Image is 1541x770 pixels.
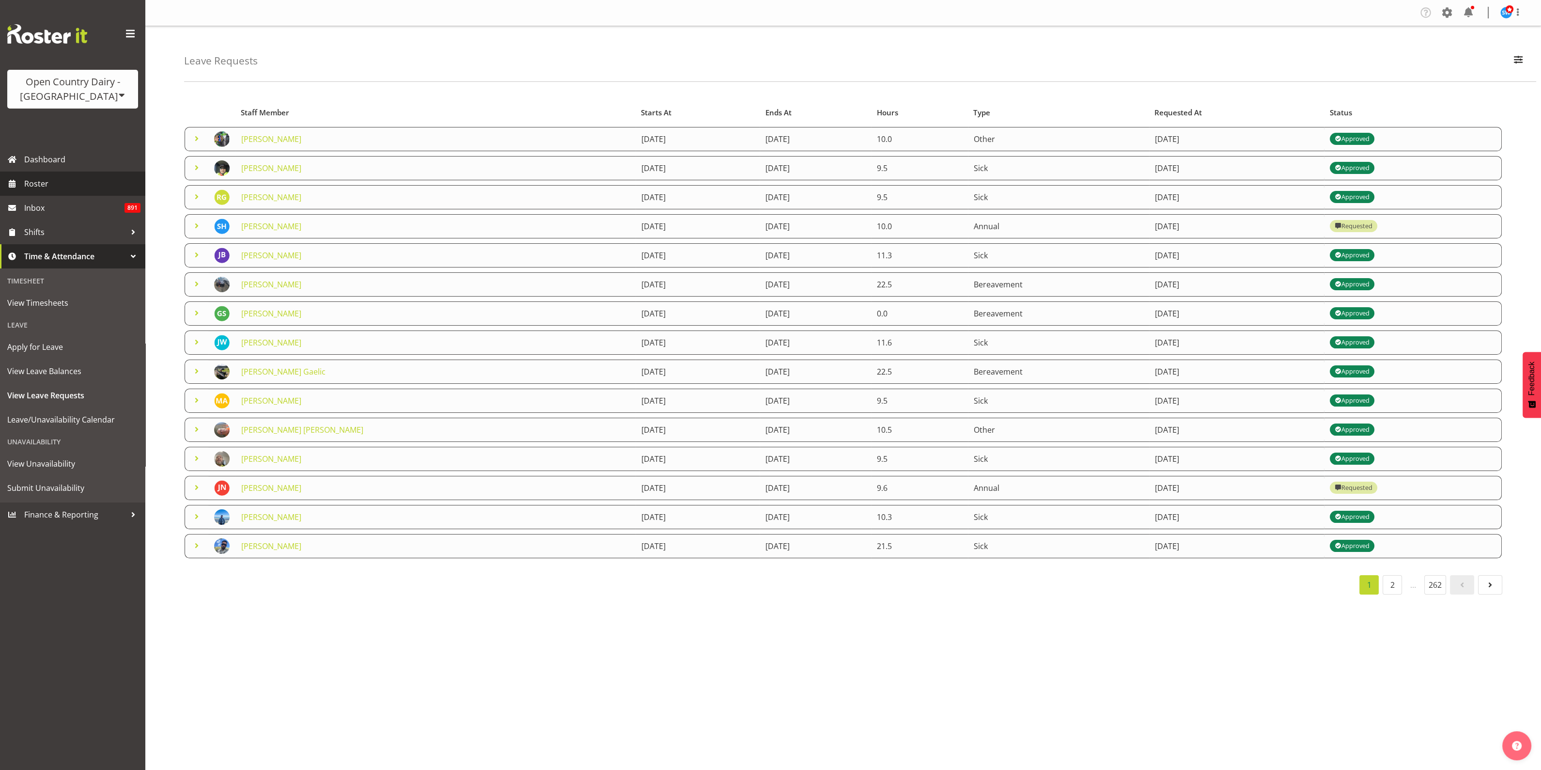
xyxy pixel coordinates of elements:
td: [DATE] [1149,418,1324,442]
td: [DATE] [760,476,871,500]
td: [DATE] [1149,534,1324,558]
img: tom-gaelic9300e53aedea29d00dbd28ca83935911.png [214,364,230,379]
a: [PERSON_NAME] [241,134,301,144]
a: [PERSON_NAME] [241,279,301,290]
td: Sick [968,330,1149,355]
div: Open Country Dairy - [GEOGRAPHIC_DATA] [17,75,128,104]
div: Approved [1335,540,1370,552]
img: steve-hart11705.jpg [214,219,230,234]
img: jacques-nel11211.jpg [214,480,230,496]
a: Submit Unavailability [2,476,143,500]
td: 9.6 [871,476,968,500]
div: Approved [1335,191,1370,203]
span: Feedback [1527,361,1536,395]
td: Annual [968,476,1149,500]
td: Sick [968,156,1149,180]
td: [DATE] [760,447,871,471]
td: [DATE] [636,214,760,238]
a: [PERSON_NAME] Gaelic [241,366,326,377]
a: [PERSON_NAME] [241,395,301,406]
td: [DATE] [1149,389,1324,413]
a: [PERSON_NAME] [241,163,301,173]
td: [DATE] [1149,185,1324,209]
td: [DATE] [636,505,760,529]
td: [DATE] [760,214,871,238]
span: Starts At [641,107,671,118]
td: Sick [968,534,1149,558]
span: Hours [876,107,898,118]
a: View Timesheets [2,291,143,315]
td: [DATE] [1149,243,1324,267]
td: [DATE] [636,301,760,326]
td: [DATE] [636,389,760,413]
span: Apply for Leave [7,340,138,354]
a: [PERSON_NAME] [241,483,301,493]
td: [DATE] [760,534,871,558]
td: [DATE] [760,505,871,529]
div: Approved [1335,511,1370,523]
span: View Leave Requests [7,388,138,403]
td: [DATE] [760,330,871,355]
img: help-xxl-2.png [1512,741,1522,751]
td: 9.5 [871,447,968,471]
a: 2 [1383,575,1402,595]
span: Finance & Reporting [24,507,126,522]
td: [DATE] [636,127,760,151]
div: Approved [1335,395,1370,407]
td: [DATE] [636,534,760,558]
td: [DATE] [1149,330,1324,355]
span: Inbox [24,201,125,215]
td: [DATE] [1149,214,1324,238]
a: [PERSON_NAME] [241,541,301,551]
td: 11.3 [871,243,968,267]
a: [PERSON_NAME] [241,454,301,464]
button: Feedback - Show survey [1523,352,1541,418]
span: Submit Unavailability [7,481,138,495]
td: 22.5 [871,272,968,297]
button: Filter Employees [1508,50,1528,72]
div: Approved [1335,453,1370,465]
td: [DATE] [1149,505,1324,529]
td: [DATE] [636,185,760,209]
img: jimi-jack2d49adff5e4179d594c9ccc0e579dba0.png [214,131,230,147]
td: [DATE] [760,389,871,413]
td: [DATE] [1149,447,1324,471]
td: 10.3 [871,505,968,529]
td: 9.5 [871,185,968,209]
td: Sick [968,505,1149,529]
td: 10.5 [871,418,968,442]
img: steve-webb8258.jpg [1500,7,1512,18]
img: gagandeep-singh4d7a3a6934190d8a8fbfcf0653a88b58.png [214,509,230,525]
td: [DATE] [760,360,871,384]
td: [DATE] [760,418,871,442]
td: [DATE] [760,185,871,209]
img: fraser-stephens867d80d0bdf85d5522d0368dc062b50c.png [214,422,230,438]
span: Leave/Unavailability Calendar [7,412,138,427]
a: [PERSON_NAME] [241,221,301,232]
a: View Unavailability [2,452,143,476]
td: [DATE] [1149,156,1324,180]
td: [DATE] [636,243,760,267]
a: [PERSON_NAME] [241,512,301,522]
td: 9.5 [871,156,968,180]
span: Staff Member [241,107,289,118]
span: Dashboard [24,152,140,167]
a: [PERSON_NAME] [241,250,301,261]
a: 262 [1424,575,1446,595]
td: Sick [968,447,1149,471]
td: [DATE] [1149,301,1324,326]
td: Sick [968,243,1149,267]
td: Bereavement [968,301,1149,326]
td: [DATE] [1149,360,1324,384]
img: jimmy-boult10064.jpg [214,248,230,263]
span: Ends At [765,107,792,118]
td: 22.5 [871,360,968,384]
span: View Leave Balances [7,364,138,378]
td: Annual [968,214,1149,238]
td: 0.0 [871,301,968,326]
img: wally-haumu88feead7bec18aeb479ed3e5b656e965.png [214,160,230,176]
div: Approved [1335,424,1370,436]
td: Bereavement [968,272,1149,297]
td: [DATE] [760,272,871,297]
td: [DATE] [760,243,871,267]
